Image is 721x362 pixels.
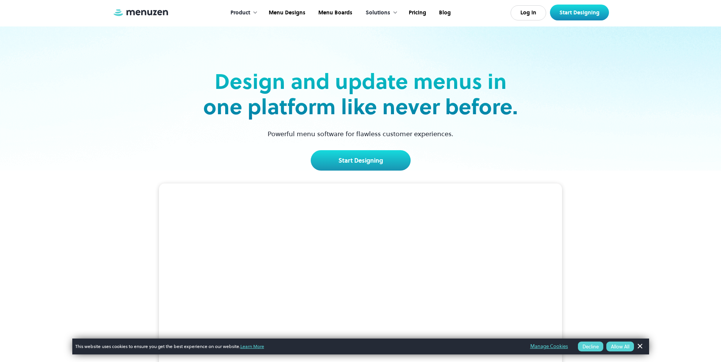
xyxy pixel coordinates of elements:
a: Menu Boards [311,1,358,25]
a: Learn More [240,343,264,350]
p: Powerful menu software for flawless customer experiences. [258,129,463,139]
a: Blog [432,1,456,25]
a: Start Designing [550,5,609,20]
a: Dismiss Banner [634,341,645,352]
div: Solutions [358,1,402,25]
a: Manage Cookies [530,342,568,351]
a: Pricing [402,1,432,25]
h2: Design and update menus in one platform like never before. [201,69,520,120]
a: Log In [511,5,546,20]
div: Solutions [366,9,390,17]
button: Allow All [606,342,634,351]
button: Decline [578,342,603,351]
div: Product [223,1,262,25]
span: This website uses cookies to ensure you get the best experience on our website. [75,343,520,350]
a: Start Designing [311,150,411,171]
div: Product [230,9,250,17]
a: Menu Designs [262,1,311,25]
